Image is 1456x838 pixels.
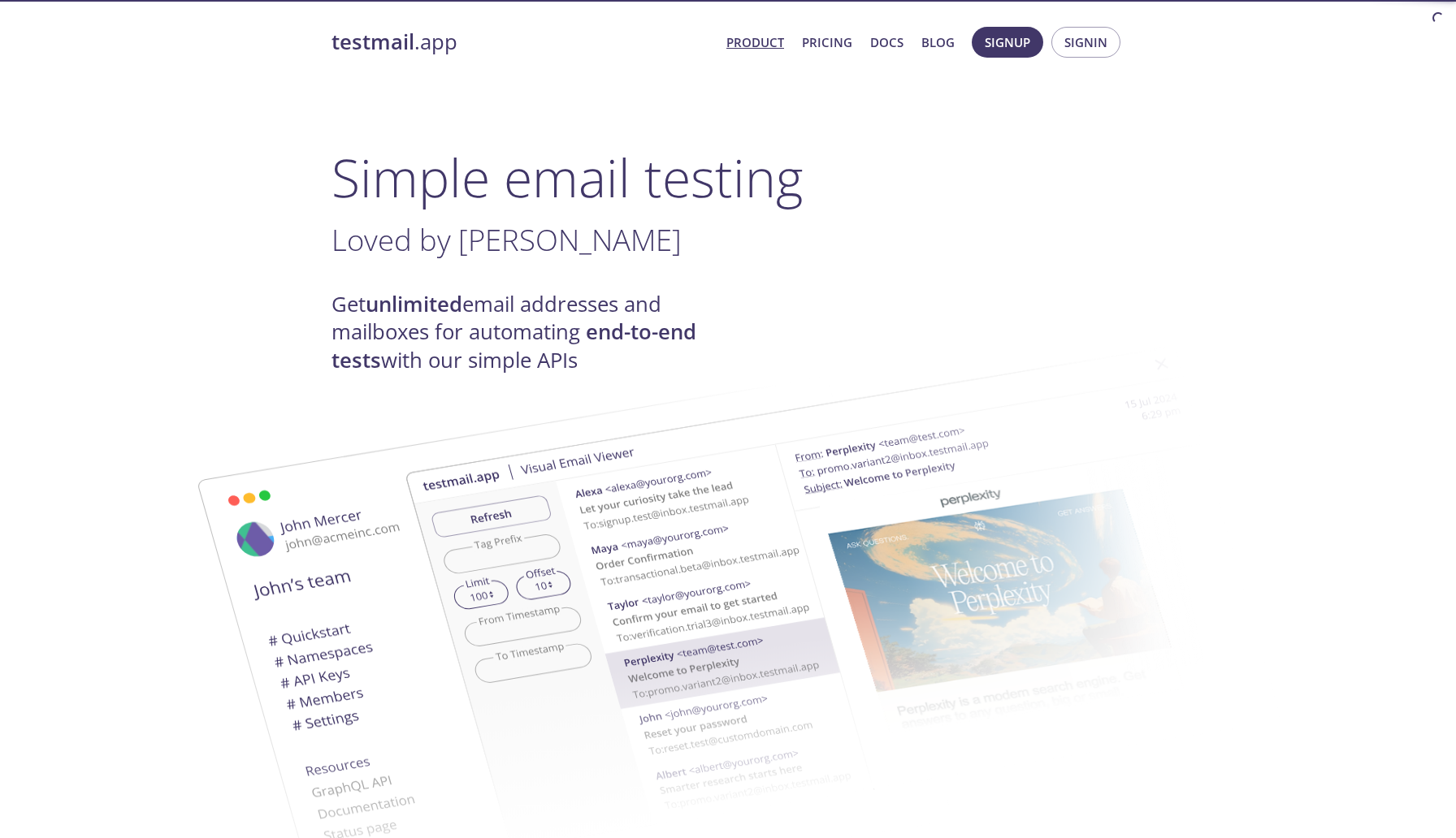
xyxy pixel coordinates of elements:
span: Signin [1064,32,1107,53]
span: Loved by [PERSON_NAME] [331,219,682,260]
strong: testmail [331,28,414,56]
h1: Simple email testing [331,146,1124,209]
span: Signup [985,32,1030,53]
a: Product [726,32,784,53]
h4: Get email addresses and mailboxes for automating with our simple APIs [331,291,728,374]
a: testmail.app [331,28,713,56]
strong: unlimited [366,290,462,318]
button: Signin [1051,27,1120,58]
a: Docs [870,32,903,53]
button: Signup [972,27,1043,58]
a: Blog [921,32,955,53]
a: Pricing [802,32,852,53]
strong: end-to-end tests [331,317,696,374]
